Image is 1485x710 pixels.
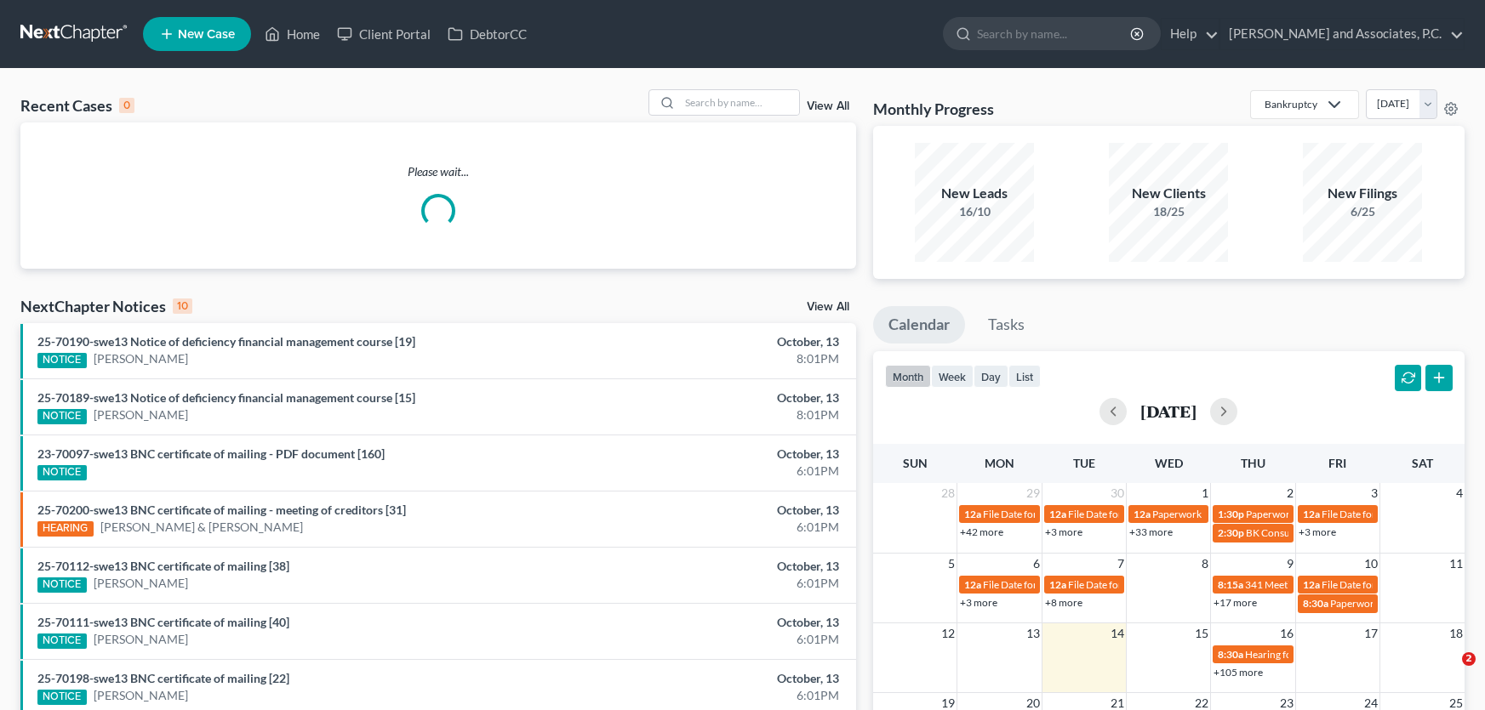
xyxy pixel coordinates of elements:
a: +3 more [1299,525,1336,538]
button: month [885,365,931,388]
span: 30 [1109,483,1126,503]
a: +3 more [960,596,997,609]
a: [PERSON_NAME] & [PERSON_NAME] [100,519,303,536]
span: 8:15a [1218,578,1243,591]
span: 8:30a [1218,648,1243,661]
a: Home [256,19,328,49]
div: 8:01PM [583,406,839,423]
span: 8 [1200,554,1210,574]
span: 5 [946,554,957,574]
span: Mon [985,456,1014,470]
span: File Date for [PERSON_NAME] & [PERSON_NAME] [1068,508,1294,520]
a: Tasks [973,306,1040,344]
a: [PERSON_NAME] [94,687,188,704]
div: NOTICE [37,633,87,649]
h2: [DATE] [1140,402,1197,420]
a: +33 more [1129,525,1173,538]
a: [PERSON_NAME] and Associates, P.C. [1220,19,1464,49]
div: NextChapter Notices [20,296,192,316]
div: 0 [119,98,134,113]
a: 25-70190-swe13 Notice of deficiency financial management course [19] [37,334,415,349]
span: 6 [1031,554,1042,574]
a: +42 more [960,525,1003,538]
a: 25-70112-swe13 BNC certificate of mailing [38] [37,559,289,573]
span: 1 [1200,483,1210,503]
div: HEARING [37,521,94,537]
div: 6:01PM [583,631,839,648]
a: [PERSON_NAME] [94,350,188,367]
div: NOTICE [37,577,87,593]
div: October, 13 [583,333,839,350]
span: Tue [1073,456,1095,470]
a: [PERSON_NAME] [94,631,188,648]
iframe: Intercom live chat [1427,652,1468,693]
a: [PERSON_NAME] [94,575,188,592]
span: 12 [940,623,957,644]
a: +105 more [1214,666,1263,679]
div: 6:01PM [583,575,839,592]
input: Search by name... [977,18,1133,49]
span: 12a [1303,578,1320,591]
a: Client Portal [328,19,439,49]
div: 6/25 [1303,203,1422,220]
span: 8:30a [1303,597,1328,610]
span: 13 [1025,623,1042,644]
div: NOTICE [37,409,87,424]
div: 6:01PM [583,463,839,480]
span: 10 [1362,554,1379,574]
span: File Date for [PERSON_NAME] [1322,578,1458,591]
div: October, 13 [583,558,839,575]
span: 11 [1448,554,1465,574]
span: Paperwork appt for [PERSON_NAME] [1152,508,1321,520]
a: 23-70097-swe13 BNC certificate of mailing - PDF document [160] [37,446,385,461]
a: 25-70111-swe13 BNC certificate of mailing [40] [37,615,289,629]
span: File Date for [PERSON_NAME] [1322,508,1458,520]
a: 25-70200-swe13 BNC certificate of mailing - meeting of creditors [31] [37,503,406,517]
span: 2:30p [1218,526,1244,539]
div: NOTICE [37,353,87,368]
span: 15 [1193,623,1210,644]
div: 8:01PM [583,350,839,367]
h3: Monthly Progress [873,99,994,119]
div: NOTICE [37,690,87,705]
span: Sat [1412,456,1433,470]
a: [PERSON_NAME] [94,406,188,423]
span: 7 [1116,554,1126,574]
div: NOTICE [37,465,87,480]
div: October, 13 [583,502,839,519]
button: list [1008,365,1041,388]
span: 12a [964,508,981,520]
span: 29 [1025,483,1042,503]
span: Wed [1155,456,1183,470]
div: 6:01PM [583,519,839,536]
span: 1:30p [1218,508,1244,520]
span: 4 [1454,483,1465,503]
div: 16/10 [915,203,1034,220]
div: New Leads [915,184,1034,203]
span: 2 [1462,652,1476,666]
span: BK Consult for [PERSON_NAME], Van [1246,526,1414,539]
span: 2 [1285,483,1295,503]
span: 17 [1362,623,1379,644]
a: Calendar [873,306,965,344]
div: 6:01PM [583,687,839,704]
div: October, 13 [583,389,839,406]
a: DebtorCC [439,19,535,49]
span: New Case [178,28,235,41]
p: Please wait... [20,163,856,180]
span: File Date for [PERSON_NAME] [983,508,1119,520]
span: Hearing for [PERSON_NAME] [1245,648,1378,661]
div: New Clients [1109,184,1228,203]
span: Thu [1241,456,1265,470]
span: 16 [1278,623,1295,644]
span: 3 [1369,483,1379,503]
span: 12a [1134,508,1151,520]
a: 25-70189-swe13 Notice of deficiency financial management course [15] [37,390,415,405]
a: Help [1162,19,1219,49]
div: October, 13 [583,446,839,463]
span: Paperwork appt for [PERSON_NAME] [1246,508,1414,520]
a: View All [807,100,849,112]
a: View All [807,301,849,313]
span: 12a [964,578,981,591]
div: Bankruptcy [1265,97,1317,111]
